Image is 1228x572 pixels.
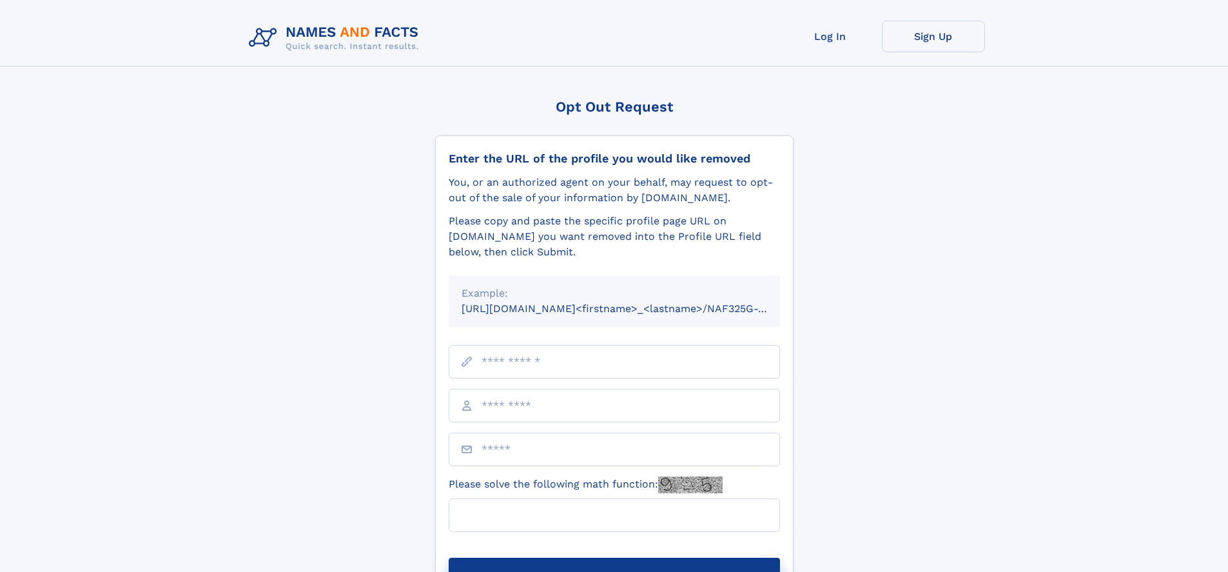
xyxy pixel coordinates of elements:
[779,21,882,52] a: Log In
[449,152,780,166] div: Enter the URL of the profile you would like removed
[462,286,767,301] div: Example:
[244,21,429,55] img: Logo Names and Facts
[462,302,804,315] small: [URL][DOMAIN_NAME]<firstname>_<lastname>/NAF325G-xxxxxxxx
[449,477,723,493] label: Please solve the following math function:
[449,213,780,260] div: Please copy and paste the specific profile page URL on [DOMAIN_NAME] you want removed into the Pr...
[882,21,985,52] a: Sign Up
[449,175,780,206] div: You, or an authorized agent on your behalf, may request to opt-out of the sale of your informatio...
[435,99,794,115] div: Opt Out Request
